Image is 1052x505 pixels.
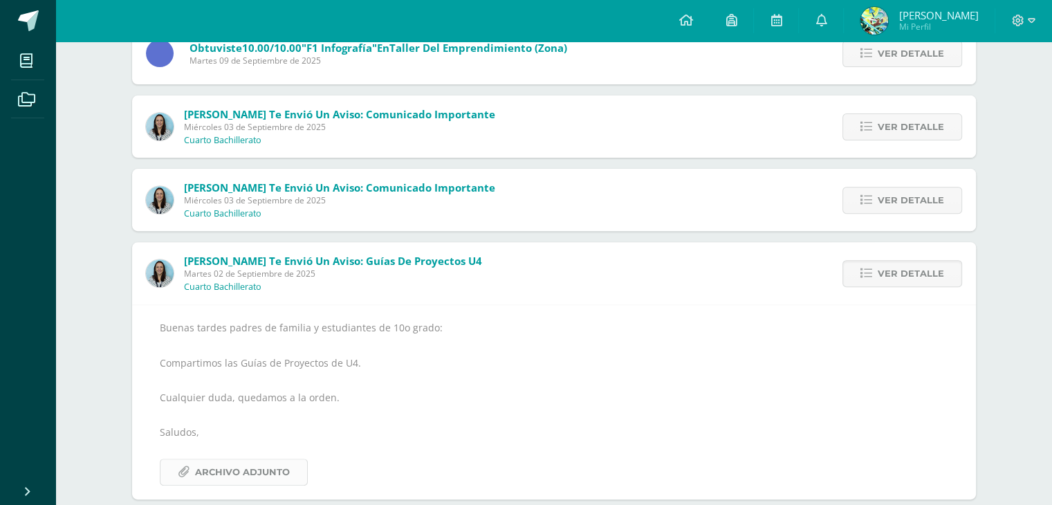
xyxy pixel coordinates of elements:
span: Ver detalle [878,114,944,140]
p: Cuarto Bachillerato [184,135,261,146]
span: Ver detalle [878,41,944,66]
span: Martes 02 de Septiembre de 2025 [184,268,482,279]
span: [PERSON_NAME] te envió un aviso: Guías de Proyectos U4 [184,254,482,268]
span: Archivo Adjunto [195,459,290,485]
img: 475ef3b21ee4b15e55fd2b0b8c2ae6a4.png [860,7,888,35]
span: [PERSON_NAME] [898,8,978,22]
img: aed16db0a88ebd6752f21681ad1200a1.png [146,113,174,140]
span: Ver detalle [878,187,944,213]
span: Ver detalle [878,261,944,286]
span: Mi Perfil [898,21,978,33]
span: [PERSON_NAME] te envió un aviso: Comunicado importante [184,107,495,121]
span: Taller del Emprendimiento (Zona) [389,41,567,55]
span: 10.00/10.00 [242,41,302,55]
a: Archivo Adjunto [160,459,308,486]
span: Martes 09 de Septiembre de 2025 [190,55,567,66]
span: Miércoles 03 de Septiembre de 2025 [184,194,495,206]
div: Buenas tardes padres de familia y estudiantes de 10o grado: Compartimos las Guías de Proyectos de... [160,319,948,486]
span: Miércoles 03 de Septiembre de 2025 [184,121,495,133]
span: Obtuviste en [190,41,567,55]
p: Cuarto Bachillerato [184,208,261,219]
img: aed16db0a88ebd6752f21681ad1200a1.png [146,259,174,287]
img: aed16db0a88ebd6752f21681ad1200a1.png [146,186,174,214]
p: Cuarto Bachillerato [184,282,261,293]
span: "F1 Infografía" [302,41,377,55]
span: [PERSON_NAME] te envió un aviso: Comunicado importante [184,181,495,194]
